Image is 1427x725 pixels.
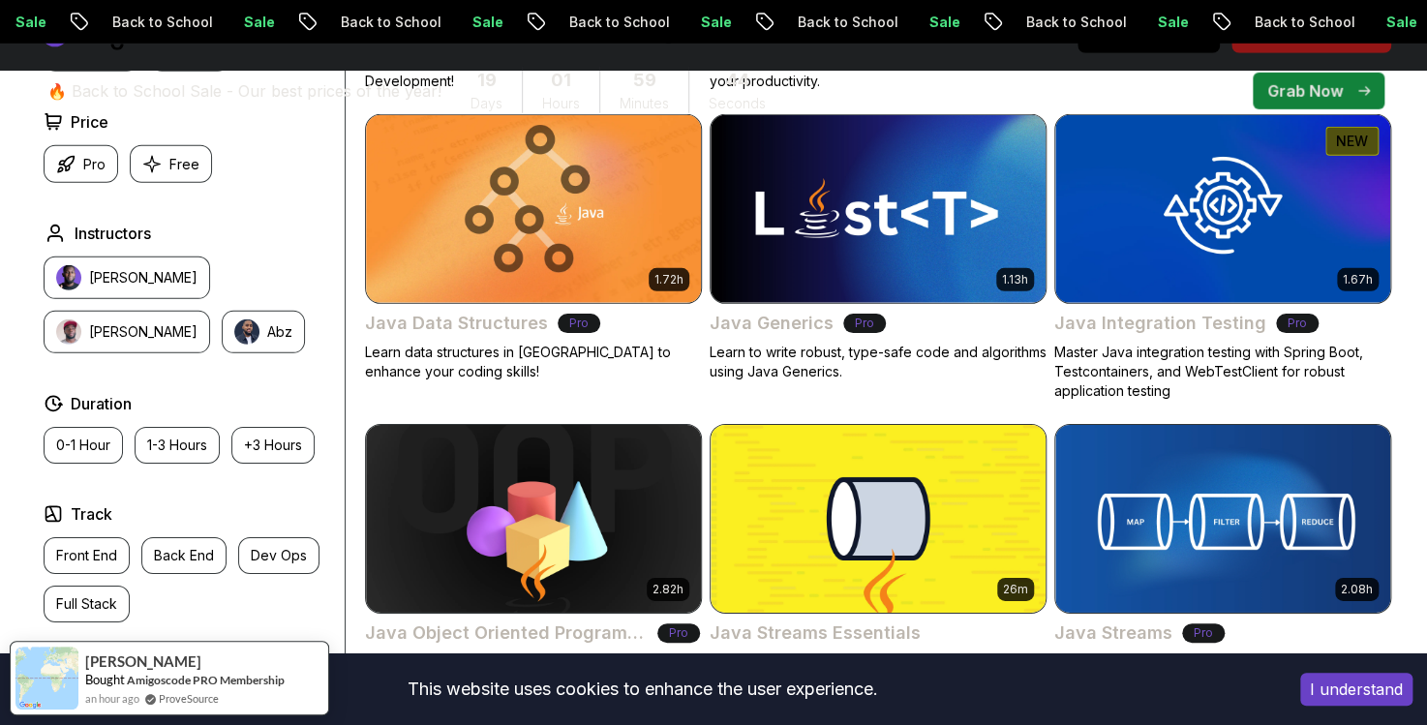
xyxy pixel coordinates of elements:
[56,546,117,565] p: Front End
[71,392,132,415] h2: Duration
[1237,13,1369,32] p: Back to School
[551,67,571,94] span: 1 Hours
[15,668,1271,710] div: This website uses cookies to enhance the user experience.
[683,13,745,32] p: Sale
[141,537,227,574] button: Back End
[1054,652,1391,672] p: Master Data Processing with Java Streams
[159,690,219,707] a: ProveSource
[1182,623,1225,643] p: Pro
[1341,582,1373,597] p: 2.08h
[231,427,315,464] button: +3 Hours
[711,115,1046,303] img: Java Generics card
[477,67,497,94] span: 19 Days
[1055,115,1390,303] img: Java Integration Testing card
[44,427,123,464] button: 0-1 Hour
[234,319,259,345] img: instructor img
[726,67,749,94] span: 44 Seconds
[620,94,669,113] span: Minutes
[222,311,305,353] button: instructor imgAbz
[85,653,201,670] span: [PERSON_NAME]
[44,145,118,183] button: Pro
[89,268,197,287] p: [PERSON_NAME]
[657,623,700,643] p: Pro
[56,265,81,290] img: instructor img
[1336,132,1368,151] p: NEW
[542,94,580,113] span: Hours
[1343,272,1373,287] p: 1.67h
[1276,314,1319,333] p: Pro
[710,114,1047,381] a: Java Generics card1.13hJava GenericsProLearn to write robust, type-safe code and algorithms using...
[244,436,302,455] p: +3 Hours
[1054,310,1266,337] h2: Java Integration Testing
[711,425,1046,613] img: Java Streams Essentials card
[1140,13,1202,32] p: Sale
[147,436,207,455] p: 1-3 Hours
[471,94,502,113] span: Days
[455,13,517,32] p: Sale
[1055,425,1390,613] img: Java Streams card
[127,673,285,687] a: Amigoscode PRO Membership
[251,546,307,565] p: Dev Ops
[1054,619,1172,647] h2: Java Streams
[1003,582,1028,597] p: 26m
[83,155,106,174] p: Pro
[633,67,656,94] span: 59 Minutes
[365,343,702,381] p: Learn data structures in [GEOGRAPHIC_DATA] to enhance your coding skills!
[365,310,548,337] h2: Java Data Structures
[912,13,974,32] p: Sale
[56,436,110,455] p: 0-1 Hour
[710,310,834,337] h2: Java Generics
[15,647,78,710] img: provesource social proof notification image
[709,94,766,113] span: Seconds
[1300,673,1412,706] button: Accept cookies
[135,427,220,464] button: 1-3 Hours
[653,582,683,597] p: 2.82h
[366,115,701,303] img: Java Data Structures card
[365,619,648,647] h2: Java Object Oriented Programming
[56,319,81,345] img: instructor img
[1002,272,1028,287] p: 1.13h
[85,672,125,687] span: Bought
[85,690,139,707] span: an hour ago
[365,652,702,710] p: Master Java's object-oriented programming principles and enhance your software development skills.
[710,343,1047,381] p: Learn to write robust, type-safe code and algorithms using Java Generics.
[89,322,197,342] p: [PERSON_NAME]
[227,13,288,32] p: Sale
[47,79,441,103] p: 🔥 Back to School Sale - Our best prices of the year!
[238,537,319,574] button: Dev Ops
[44,537,130,574] button: Front End
[552,13,683,32] p: Back to School
[75,222,151,245] h2: Instructors
[71,502,112,526] h2: Track
[558,314,600,333] p: Pro
[710,652,1047,691] p: Learn how to use Java Streams to process collections of data.
[1009,13,1140,32] p: Back to School
[780,13,912,32] p: Back to School
[323,13,455,32] p: Back to School
[1054,424,1391,672] a: Java Streams card2.08hJava StreamsProMaster Data Processing with Java Streams
[44,257,210,299] button: instructor img[PERSON_NAME]
[169,155,199,174] p: Free
[365,114,702,381] a: Java Data Structures card1.72hJava Data StructuresProLearn data structures in [GEOGRAPHIC_DATA] t...
[366,425,701,613] img: Java Object Oriented Programming card
[44,311,210,353] button: instructor img[PERSON_NAME]
[130,145,212,183] button: Free
[267,322,292,342] p: Abz
[95,13,227,32] p: Back to School
[1054,114,1391,401] a: Java Integration Testing card1.67hNEWJava Integration TestingProMaster Java integration testing w...
[710,424,1047,691] a: Java Streams Essentials card26mJava Streams EssentialsLearn how to use Java Streams to process co...
[44,586,130,622] button: Full Stack
[1267,79,1343,103] p: Grab Now
[1054,343,1391,401] p: Master Java integration testing with Spring Boot, Testcontainers, and WebTestClient for robust ap...
[56,594,117,614] p: Full Stack
[154,546,214,565] p: Back End
[843,314,886,333] p: Pro
[710,619,921,647] h2: Java Streams Essentials
[365,424,702,710] a: Java Object Oriented Programming card2.82hJava Object Oriented ProgrammingProMaster Java's object...
[654,272,683,287] p: 1.72h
